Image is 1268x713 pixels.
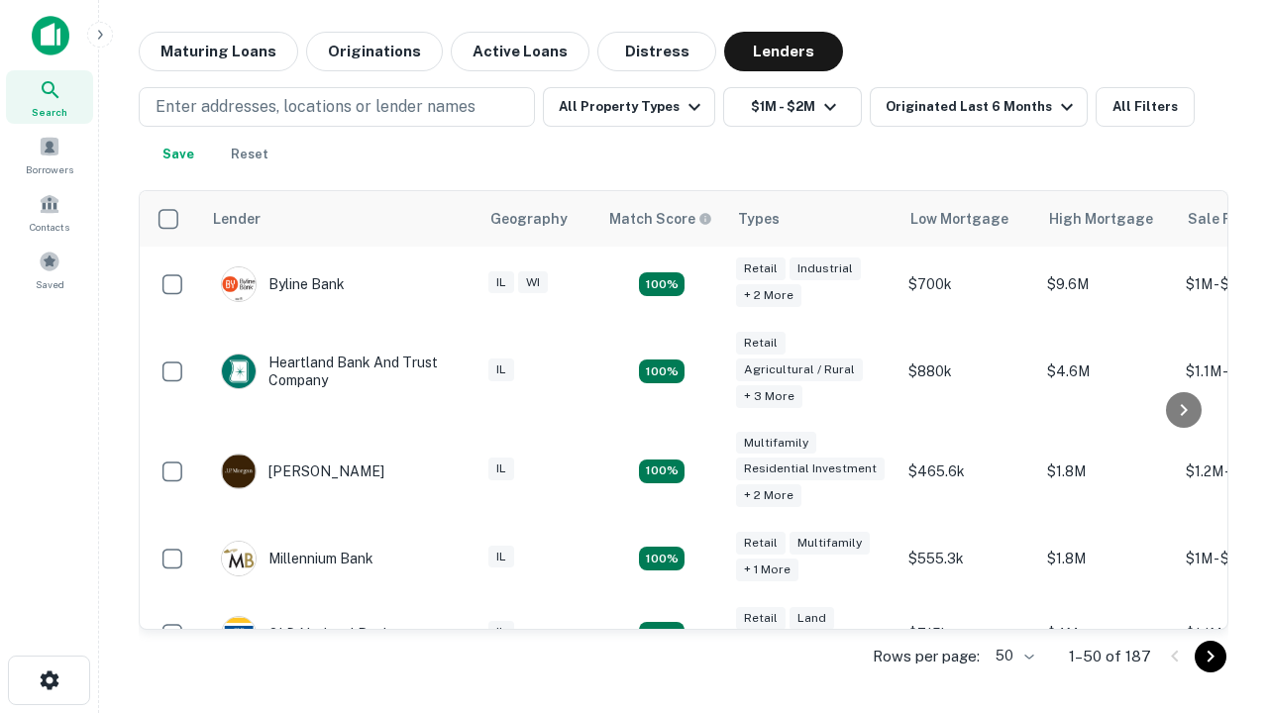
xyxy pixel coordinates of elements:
button: All Property Types [543,87,715,127]
h6: Match Score [609,208,708,230]
p: Rows per page: [873,645,980,668]
div: Retail [736,257,786,280]
div: Retail [736,532,786,555]
div: IL [488,458,514,480]
p: Enter addresses, locations or lender names [156,95,475,119]
button: Go to next page [1195,641,1226,672]
div: Low Mortgage [910,207,1008,231]
td: $1.8M [1037,422,1176,522]
button: Lenders [724,32,843,71]
td: $4M [1037,596,1176,671]
img: capitalize-icon.png [32,16,69,55]
td: $700k [898,247,1037,322]
button: All Filters [1096,87,1195,127]
button: Distress [597,32,716,71]
td: $880k [898,322,1037,422]
span: Contacts [30,219,69,235]
div: OLD National Bank [221,616,391,652]
div: Agricultural / Rural [736,358,863,381]
td: $465.6k [898,422,1037,522]
div: High Mortgage [1049,207,1153,231]
th: Capitalize uses an advanced AI algorithm to match your search with the best lender. The match sco... [597,191,726,247]
div: Multifamily [736,432,816,455]
div: Geography [490,207,568,231]
button: $1M - $2M [723,87,862,127]
th: Low Mortgage [898,191,1037,247]
div: Capitalize uses an advanced AI algorithm to match your search with the best lender. The match sco... [609,208,712,230]
div: + 2 more [736,284,801,307]
th: Lender [201,191,478,247]
div: Industrial [790,257,861,280]
div: Retail [736,607,786,630]
div: IL [488,271,514,294]
a: Borrowers [6,128,93,181]
td: $1.8M [1037,521,1176,596]
button: Active Loans [451,32,589,71]
div: Types [738,207,780,231]
button: Enter addresses, locations or lender names [139,87,535,127]
td: $555.3k [898,521,1037,596]
span: Search [32,104,67,120]
div: Matching Properties: 27, hasApolloMatch: undefined [639,459,685,483]
button: Save your search to get updates of matches that match your search criteria. [147,135,210,174]
div: + 2 more [736,484,801,507]
span: Saved [36,276,64,292]
div: IL [488,358,514,381]
a: Saved [6,243,93,296]
th: Types [726,191,898,247]
td: $4.6M [1037,322,1176,422]
div: Land [790,607,834,630]
button: Originated Last 6 Months [870,87,1088,127]
div: IL [488,546,514,568]
div: WI [518,271,548,294]
th: High Mortgage [1037,191,1176,247]
th: Geography [478,191,597,247]
a: Search [6,70,93,124]
td: $715k [898,596,1037,671]
button: Originations [306,32,443,71]
div: Multifamily [790,532,870,555]
p: 1–50 of 187 [1069,645,1151,668]
div: Lender [213,207,261,231]
div: 50 [988,642,1037,670]
img: picture [222,617,256,651]
div: Matching Properties: 16, hasApolloMatch: undefined [639,547,685,570]
span: Borrowers [26,161,73,177]
div: Originated Last 6 Months [886,95,1079,119]
div: + 3 more [736,385,802,408]
div: Heartland Bank And Trust Company [221,354,459,389]
button: Reset [218,135,281,174]
div: IL [488,621,514,644]
div: Matching Properties: 18, hasApolloMatch: undefined [639,622,685,646]
iframe: Chat Widget [1169,555,1268,650]
div: Residential Investment [736,458,885,480]
img: picture [222,542,256,575]
td: $9.6M [1037,247,1176,322]
div: Millennium Bank [221,541,373,576]
img: picture [222,355,256,388]
img: picture [222,455,256,488]
div: Retail [736,332,786,355]
div: Byline Bank [221,266,345,302]
a: Contacts [6,185,93,239]
div: [PERSON_NAME] [221,454,384,489]
button: Maturing Loans [139,32,298,71]
img: picture [222,267,256,301]
div: Matching Properties: 21, hasApolloMatch: undefined [639,272,685,296]
div: + 1 more [736,559,798,581]
div: Matching Properties: 17, hasApolloMatch: undefined [639,359,685,383]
